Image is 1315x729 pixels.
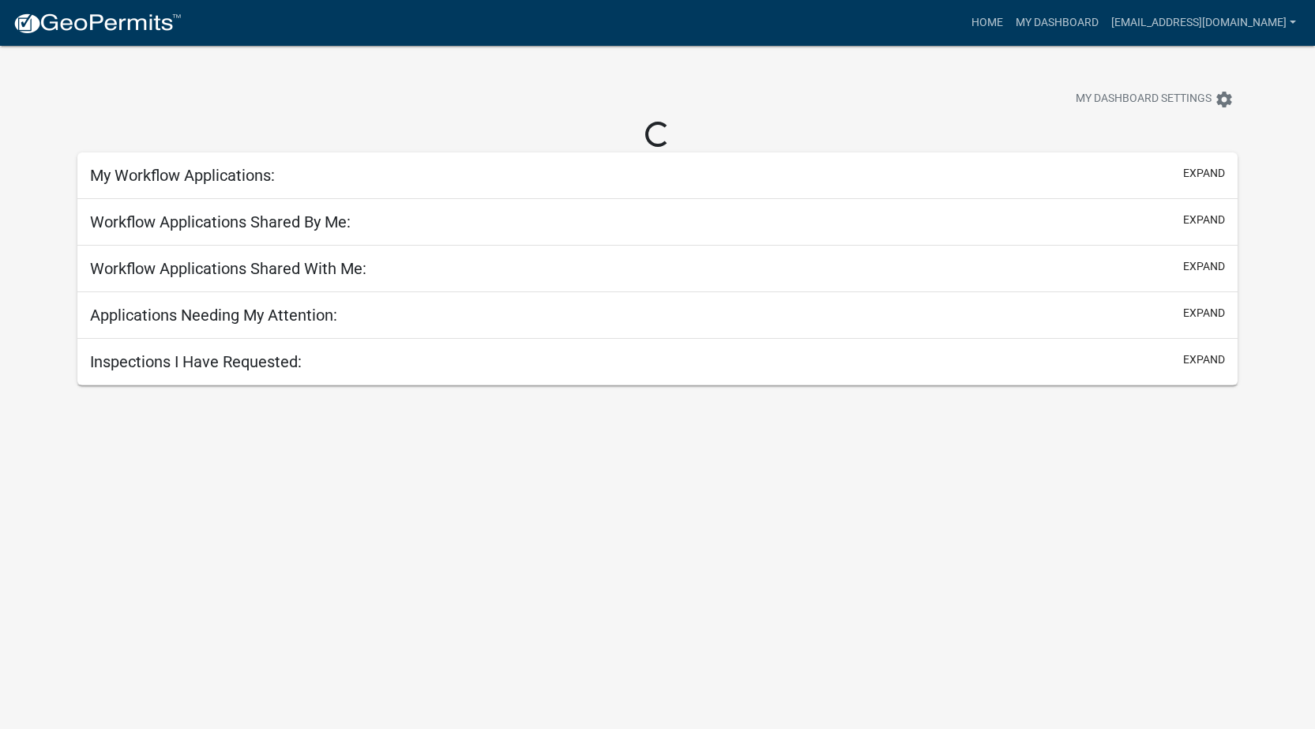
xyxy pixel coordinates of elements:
[90,306,337,325] h5: Applications Needing My Attention:
[90,352,302,371] h5: Inspections I Have Requested:
[90,259,366,278] h5: Workflow Applications Shared With Me:
[1183,212,1225,228] button: expand
[1215,90,1234,109] i: settings
[965,8,1009,38] a: Home
[1183,305,1225,321] button: expand
[1183,165,1225,182] button: expand
[1183,351,1225,368] button: expand
[1009,8,1105,38] a: My Dashboard
[1076,90,1212,109] span: My Dashboard Settings
[90,212,351,231] h5: Workflow Applications Shared By Me:
[1105,8,1302,38] a: [EMAIL_ADDRESS][DOMAIN_NAME]
[90,166,275,185] h5: My Workflow Applications:
[1183,258,1225,275] button: expand
[1063,84,1246,115] button: My Dashboard Settingssettings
